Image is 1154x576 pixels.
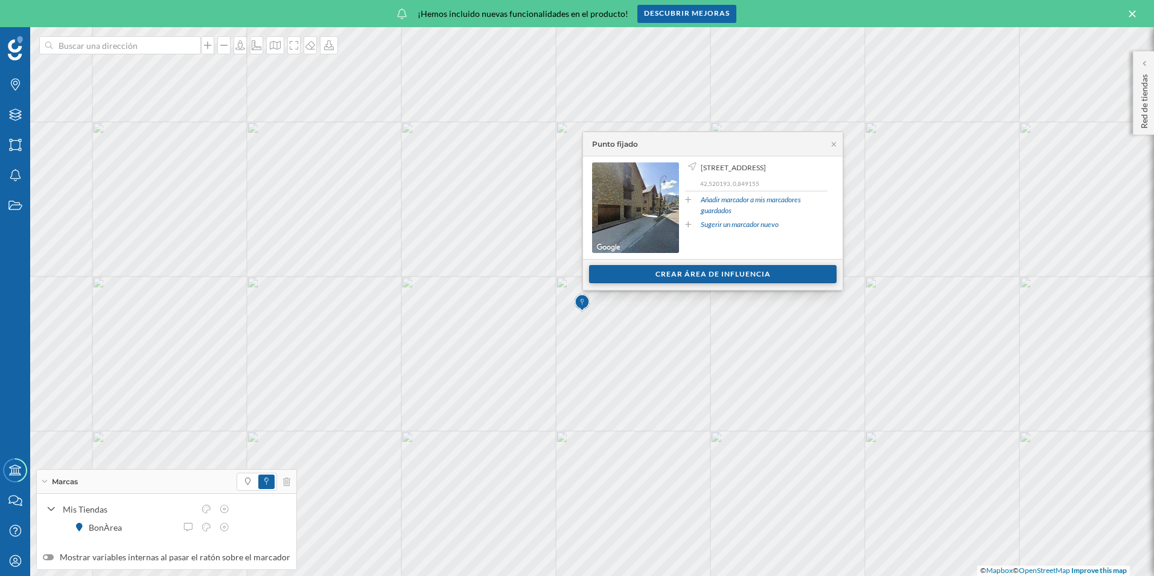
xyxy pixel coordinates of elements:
a: Sugerir un marcador nuevo [701,219,779,230]
span: Marcas [52,476,78,487]
p: Red de tiendas [1138,69,1150,129]
a: Mapbox [986,566,1013,575]
a: Improve this map [1071,566,1127,575]
img: Marker [575,291,590,315]
label: Mostrar variables internas al pasar el ratón sobre el marcador [43,551,290,563]
div: BonÀrea [89,521,128,534]
div: Punto fijado [592,139,638,150]
span: [STREET_ADDRESS] [701,162,766,173]
span: Soporte [24,8,67,19]
p: 42,520193, 0,849155 [700,179,827,188]
div: Mis Tiendas [63,503,194,516]
img: streetview [592,162,679,253]
img: Geoblink Logo [8,36,23,60]
a: OpenStreetMap [1019,566,1070,575]
span: ¡Hemos incluido nuevas funcionalidades en el producto! [418,8,628,20]
a: Añadir marcador a mis marcadores guardados [701,194,827,216]
div: © © [977,566,1130,576]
